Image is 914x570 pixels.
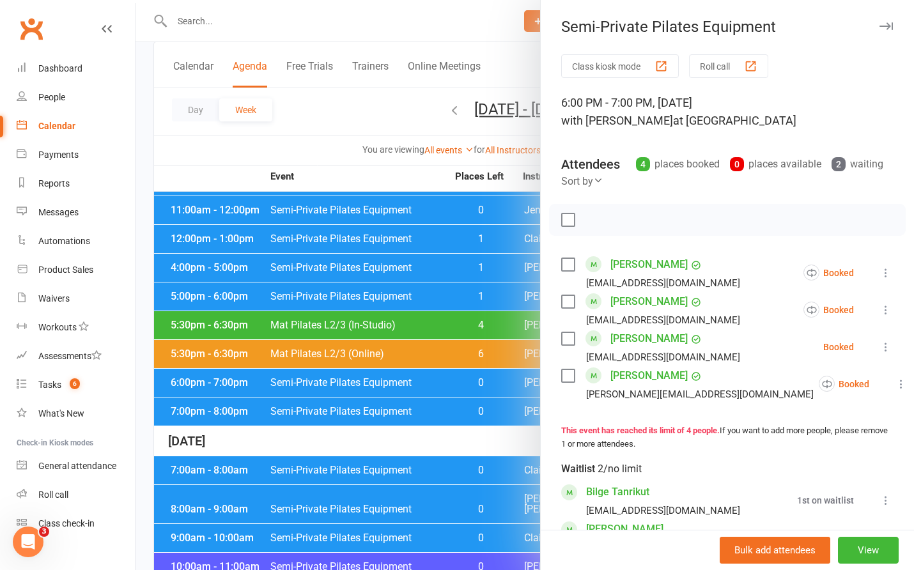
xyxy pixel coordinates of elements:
[38,63,82,73] div: Dashboard
[586,519,663,539] a: [PERSON_NAME]
[561,155,620,173] div: Attendees
[586,275,740,291] div: [EMAIL_ADDRESS][DOMAIN_NAME]
[610,254,688,275] a: [PERSON_NAME]
[17,112,135,141] a: Calendar
[838,537,899,564] button: View
[561,426,720,435] strong: This event has reached its limit of 4 people.
[541,18,914,36] div: Semi-Private Pilates Equipment
[636,155,720,173] div: places booked
[720,537,830,564] button: Bulk add attendees
[797,496,854,505] div: 1st on waitlist
[38,322,77,332] div: Workouts
[17,313,135,342] a: Workouts
[38,351,102,361] div: Assessments
[17,256,135,284] a: Product Sales
[17,198,135,227] a: Messages
[586,312,740,328] div: [EMAIL_ADDRESS][DOMAIN_NAME]
[586,349,740,366] div: [EMAIL_ADDRESS][DOMAIN_NAME]
[673,114,796,127] span: at [GEOGRAPHIC_DATA]
[39,527,49,537] span: 3
[561,173,603,190] div: Sort by
[17,371,135,399] a: Tasks 6
[17,141,135,169] a: Payments
[819,376,869,392] div: Booked
[610,291,688,312] a: [PERSON_NAME]
[586,502,740,519] div: [EMAIL_ADDRESS][DOMAIN_NAME]
[38,489,68,500] div: Roll call
[17,399,135,428] a: What's New
[561,94,894,130] div: 6:00 PM - 7:00 PM, [DATE]
[38,178,70,189] div: Reports
[610,328,688,349] a: [PERSON_NAME]
[561,114,673,127] span: with [PERSON_NAME]
[38,265,93,275] div: Product Sales
[38,92,65,102] div: People
[17,342,135,371] a: Assessments
[823,343,854,351] div: Booked
[38,461,116,471] div: General attendance
[561,54,679,78] button: Class kiosk mode
[832,155,883,173] div: waiting
[598,460,642,478] div: 2/no limit
[15,13,47,45] a: Clubworx
[730,157,744,171] div: 0
[38,121,75,131] div: Calendar
[38,236,90,246] div: Automations
[38,293,70,304] div: Waivers
[803,265,854,281] div: Booked
[38,207,79,217] div: Messages
[70,378,80,389] span: 6
[689,54,768,78] button: Roll call
[17,227,135,256] a: Automations
[586,386,814,403] div: [PERSON_NAME][EMAIL_ADDRESS][DOMAIN_NAME]
[561,460,642,478] div: Waitlist
[17,509,135,538] a: Class kiosk mode
[17,54,135,83] a: Dashboard
[17,83,135,112] a: People
[17,169,135,198] a: Reports
[13,527,43,557] iframe: Intercom live chat
[38,150,79,160] div: Payments
[561,424,894,451] div: If you want to add more people, please remove 1 or more attendees.
[832,157,846,171] div: 2
[586,482,649,502] a: Bilge Tanrikut
[38,518,95,528] div: Class check-in
[38,380,61,390] div: Tasks
[17,481,135,509] a: Roll call
[17,284,135,313] a: Waivers
[17,452,135,481] a: General attendance kiosk mode
[610,366,688,386] a: [PERSON_NAME]
[730,155,821,173] div: places available
[803,302,854,318] div: Booked
[636,157,650,171] div: 4
[38,408,84,419] div: What's New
